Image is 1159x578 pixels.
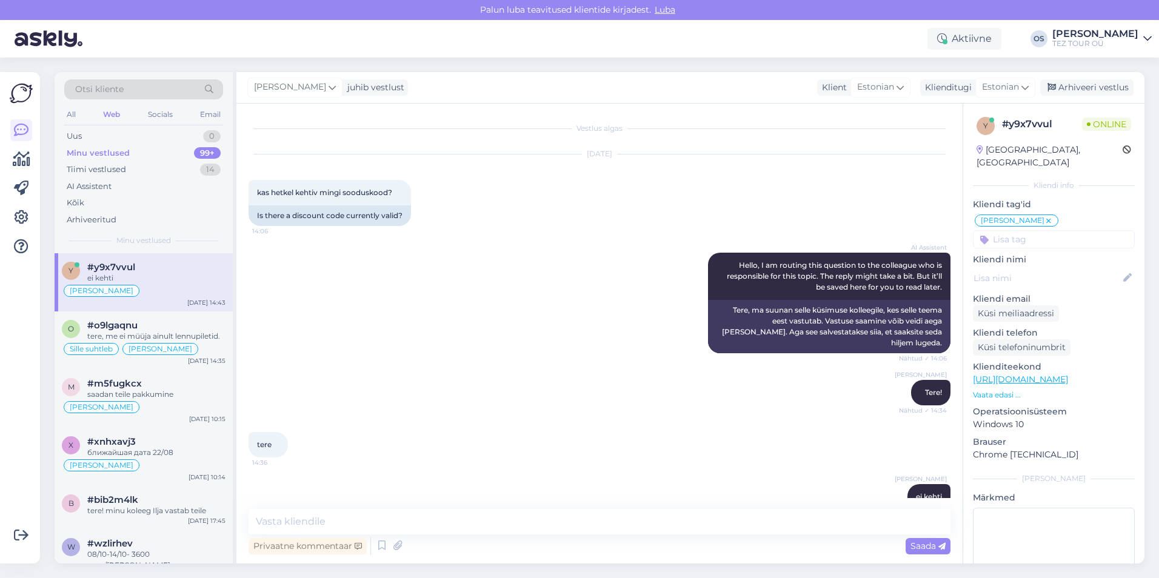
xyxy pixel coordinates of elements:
[708,300,950,353] div: Tere, ma suunan selle küsimuse kolleegile, kes selle teema eest vastutab. Vastuse saamine võib ve...
[87,549,225,571] div: 08/10-14/10- 3600 euro/[PERSON_NAME]
[101,107,122,122] div: Web
[920,81,972,94] div: Klienditugi
[252,458,298,467] span: 14:36
[973,448,1135,461] p: Chrome [TECHNICAL_ID]
[916,492,942,501] span: ei kehti
[87,273,225,284] div: ei kehti
[983,121,988,130] span: y
[1002,117,1082,131] div: # y9x7vvul
[342,81,404,94] div: juhib vestlust
[973,405,1135,418] p: Operatsioonisüsteem
[257,440,272,449] span: tere
[899,406,947,415] span: Nähtud ✓ 14:34
[973,418,1135,431] p: Windows 10
[64,107,78,122] div: All
[67,542,75,551] span: w
[203,130,221,142] div: 0
[68,266,73,275] span: y
[895,474,947,483] span: [PERSON_NAME]
[925,388,942,397] span: Tere!
[1052,29,1152,48] a: [PERSON_NAME]TEZ TOUR OÜ
[129,345,192,353] span: [PERSON_NAME]
[188,356,225,365] div: [DATE] 14:35
[1030,30,1047,47] div: OS
[817,81,847,94] div: Klient
[68,499,74,508] span: b
[1040,79,1134,96] div: Arhiveeri vestlus
[67,181,112,193] div: AI Assistent
[973,305,1059,322] div: Küsi meiliaadressi
[10,82,33,105] img: Askly Logo
[973,327,1135,339] p: Kliendi telefon
[68,440,73,450] span: x
[973,293,1135,305] p: Kliendi email
[981,217,1044,224] span: [PERSON_NAME]
[973,180,1135,191] div: Kliendi info
[194,147,221,159] div: 99+
[973,253,1135,266] p: Kliendi nimi
[252,227,298,236] span: 14:06
[254,81,326,94] span: [PERSON_NAME]
[895,370,947,379] span: [PERSON_NAME]
[87,320,138,331] span: #o9lgaqnu
[87,494,138,505] span: #bib2m4lk
[67,147,130,159] div: Minu vestlused
[87,447,225,458] div: ближайшая дата 22/08
[200,164,221,176] div: 14
[727,261,944,291] span: Hello, I am routing this question to the colleague who is responsible for this topic. The reply m...
[977,144,1123,169] div: [GEOGRAPHIC_DATA], [GEOGRAPHIC_DATA]
[116,235,171,246] span: Minu vestlused
[67,164,126,176] div: Tiimi vestlused
[973,339,1070,356] div: Küsi telefoninumbrit
[68,382,75,391] span: m
[973,491,1135,504] p: Märkmed
[87,262,135,273] span: #y9x7vvul
[927,28,1001,50] div: Aktiivne
[973,198,1135,211] p: Kliendi tag'id
[1052,29,1138,39] div: [PERSON_NAME]
[87,538,133,549] span: #wzlirhev
[87,436,136,447] span: #xnhxavj3
[910,540,946,551] span: Saada
[87,331,225,342] div: tere, me ei müüja ainult lennupiletid.
[1052,39,1138,48] div: TEZ TOUR OÜ
[70,345,113,353] span: Sille suhtleb
[67,214,116,226] div: Arhiveeritud
[973,390,1135,400] p: Vaata edasi ...
[67,197,84,209] div: Kõik
[70,287,133,294] span: [PERSON_NAME]
[187,298,225,307] div: [DATE] 14:43
[70,462,133,469] span: [PERSON_NAME]
[1082,118,1131,131] span: Online
[973,230,1135,248] input: Lisa tag
[189,473,225,482] div: [DATE] 10:14
[973,360,1135,373] p: Klienditeekond
[145,107,175,122] div: Socials
[87,378,142,389] span: #m5fugkcx
[249,123,950,134] div: Vestlus algas
[973,374,1068,385] a: [URL][DOMAIN_NAME]
[973,436,1135,448] p: Brauser
[257,188,392,197] span: kas hetkel kehtiv mingi sooduskood?
[87,505,225,516] div: tere! minu koleeg Ilja vastab teile
[249,538,367,554] div: Privaatne kommentaar
[188,516,225,525] div: [DATE] 17:45
[973,473,1135,484] div: [PERSON_NAME]
[901,243,947,252] span: AI Assistent
[189,414,225,424] div: [DATE] 10:15
[87,389,225,400] div: saadan teile pakkumine
[857,81,894,94] span: Estonian
[68,324,74,333] span: o
[70,404,133,411] span: [PERSON_NAME]
[75,83,124,96] span: Otsi kliente
[249,205,411,226] div: Is there a discount code currently valid?
[67,130,82,142] div: Uus
[198,107,223,122] div: Email
[899,354,947,363] span: Nähtud ✓ 14:06
[651,4,679,15] span: Luba
[249,148,950,159] div: [DATE]
[982,81,1019,94] span: Estonian
[974,271,1121,285] input: Lisa nimi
